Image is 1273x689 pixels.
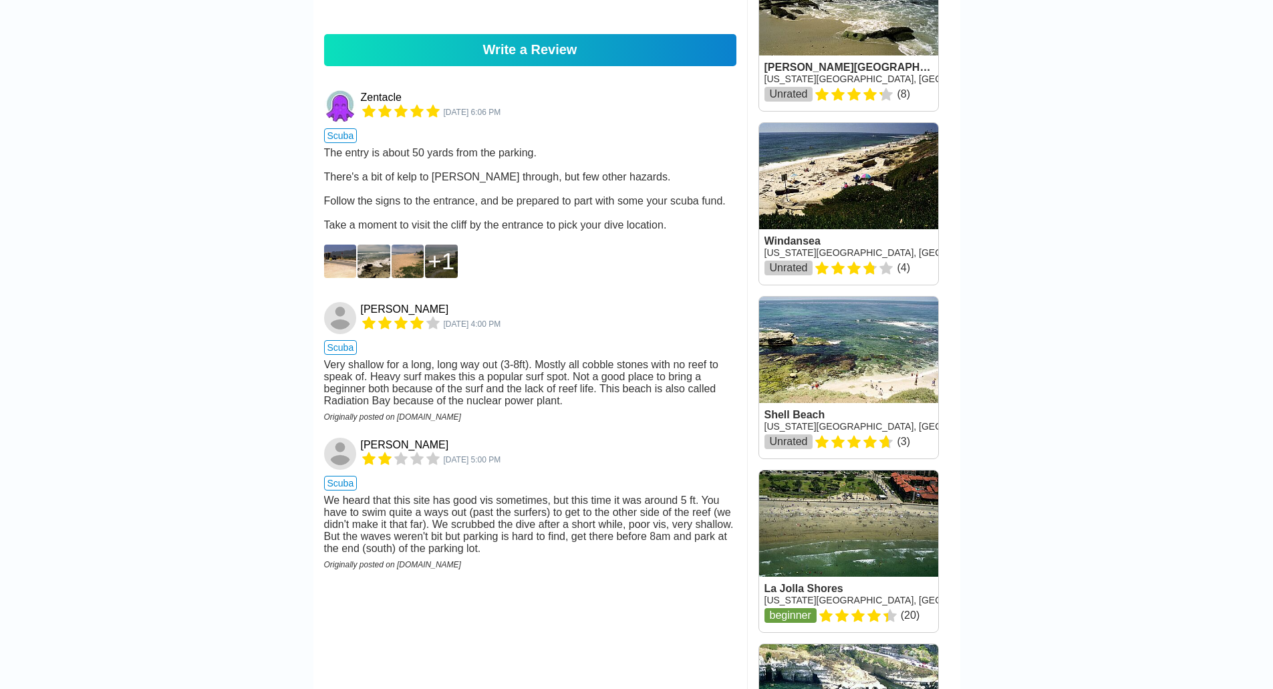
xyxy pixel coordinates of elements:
[324,245,357,278] img: D007406.JPG
[444,319,501,329] span: 2079
[444,108,501,117] span: 6099
[428,248,454,275] div: 1
[324,90,356,122] img: Zentacle
[324,147,736,231] div: The entry is about 50 yards from the parking. There's a bit of kelp to [PERSON_NAME] through, but...
[324,359,736,407] div: Very shallow for a long, long way out (3-8ft). Mostly all cobble stones with no reef to speak of....
[324,340,358,355] span: scuba
[324,438,358,470] a: Lance Smith
[324,495,736,555] div: We heard that this site has good vis sometimes, but this time it was around 5 ft. You have to swi...
[361,439,449,451] a: [PERSON_NAME]
[324,34,736,66] a: Write a Review
[358,245,390,278] img: d007404.jpg
[324,90,358,122] a: Zentacle
[324,302,358,334] a: Ron Clough
[361,303,449,315] a: [PERSON_NAME]
[324,438,356,470] img: Lance Smith
[392,245,424,278] img: D007403.JPG
[324,476,358,491] span: scuba
[324,302,356,334] img: Ron Clough
[324,560,736,569] div: Originally posted on [DOMAIN_NAME]
[444,455,501,464] span: 1176
[324,128,358,143] span: scuba
[361,92,402,104] a: Zentacle
[324,412,736,422] div: Originally posted on [DOMAIN_NAME]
